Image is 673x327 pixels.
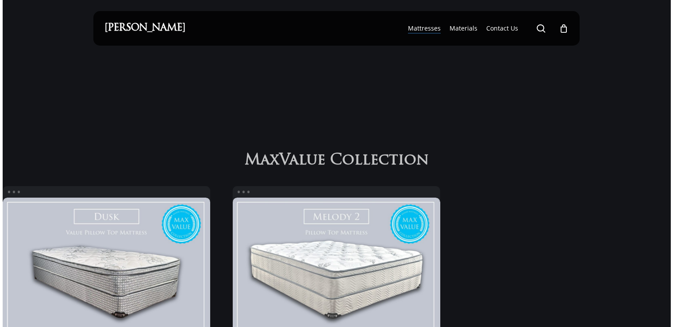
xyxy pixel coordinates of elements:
[408,24,441,32] span: Mattresses
[104,23,185,33] a: [PERSON_NAME]
[408,24,441,33] a: Mattresses
[245,152,325,171] span: MaxValue
[404,11,569,46] nav: Main Menu
[450,24,477,32] span: Materials
[486,24,518,32] span: Contact Us
[330,152,429,171] span: Collection
[450,24,477,33] a: Materials
[559,23,569,33] a: Cart
[240,151,433,170] h2: MaxValue Collection
[486,24,518,33] a: Contact Us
